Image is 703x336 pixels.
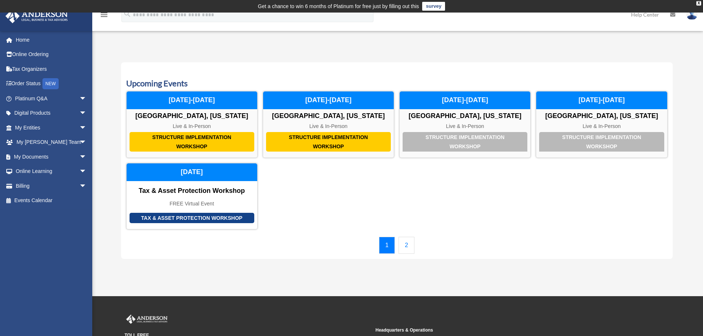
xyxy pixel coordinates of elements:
[536,123,667,129] div: Live & In-Person
[130,132,254,152] div: Structure Implementation Workshop
[79,120,94,135] span: arrow_drop_down
[376,326,621,334] small: Headquarters & Operations
[127,91,257,109] div: [DATE]-[DATE]
[5,106,98,121] a: Digital Productsarrow_drop_down
[536,91,667,109] div: [DATE]-[DATE]
[399,237,414,254] a: 2
[5,91,98,106] a: Platinum Q&Aarrow_drop_down
[123,10,131,18] i: search
[5,193,94,208] a: Events Calendar
[79,179,94,194] span: arrow_drop_down
[686,9,697,20] img: User Pic
[263,91,394,158] a: Structure Implementation Workshop [GEOGRAPHIC_DATA], [US_STATE] Live & In-Person [DATE]-[DATE]
[79,91,94,106] span: arrow_drop_down
[5,47,98,62] a: Online Ordering
[258,2,419,11] div: Get a chance to win 6 months of Platinum for free just by filling out this
[42,78,59,89] div: NEW
[5,149,98,164] a: My Documentsarrow_drop_down
[5,164,98,179] a: Online Learningarrow_drop_down
[125,315,169,324] img: Anderson Advisors Platinum Portal
[79,135,94,150] span: arrow_drop_down
[266,132,391,152] div: Structure Implementation Workshop
[263,112,394,120] div: [GEOGRAPHIC_DATA], [US_STATE]
[379,237,395,254] a: 1
[127,163,257,181] div: [DATE]
[536,91,667,158] a: Structure Implementation Workshop [GEOGRAPHIC_DATA], [US_STATE] Live & In-Person [DATE]-[DATE]
[696,1,701,6] div: close
[536,112,667,120] div: [GEOGRAPHIC_DATA], [US_STATE]
[126,91,258,158] a: Structure Implementation Workshop [GEOGRAPHIC_DATA], [US_STATE] Live & In-Person [DATE]-[DATE]
[5,120,98,135] a: My Entitiesarrow_drop_down
[79,164,94,179] span: arrow_drop_down
[400,123,530,129] div: Live & In-Person
[79,106,94,121] span: arrow_drop_down
[400,91,530,109] div: [DATE]-[DATE]
[100,13,108,19] a: menu
[403,132,527,152] div: Structure Implementation Workshop
[5,179,98,193] a: Billingarrow_drop_down
[79,149,94,164] span: arrow_drop_down
[127,201,257,207] div: FREE Virtual Event
[127,112,257,120] div: [GEOGRAPHIC_DATA], [US_STATE]
[5,135,98,150] a: My [PERSON_NAME] Teamarrow_drop_down
[5,62,98,76] a: Tax Organizers
[422,2,445,11] a: survey
[5,32,98,47] a: Home
[399,91,531,158] a: Structure Implementation Workshop [GEOGRAPHIC_DATA], [US_STATE] Live & In-Person [DATE]-[DATE]
[263,91,394,109] div: [DATE]-[DATE]
[127,187,257,195] div: Tax & Asset Protection Workshop
[400,112,530,120] div: [GEOGRAPHIC_DATA], [US_STATE]
[130,213,254,224] div: Tax & Asset Protection Workshop
[100,10,108,19] i: menu
[127,123,257,129] div: Live & In-Person
[126,78,668,89] h3: Upcoming Events
[5,76,98,91] a: Order StatusNEW
[263,123,394,129] div: Live & In-Person
[539,132,664,152] div: Structure Implementation Workshop
[126,163,258,229] a: Tax & Asset Protection Workshop Tax & Asset Protection Workshop FREE Virtual Event [DATE]
[3,9,70,23] img: Anderson Advisors Platinum Portal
